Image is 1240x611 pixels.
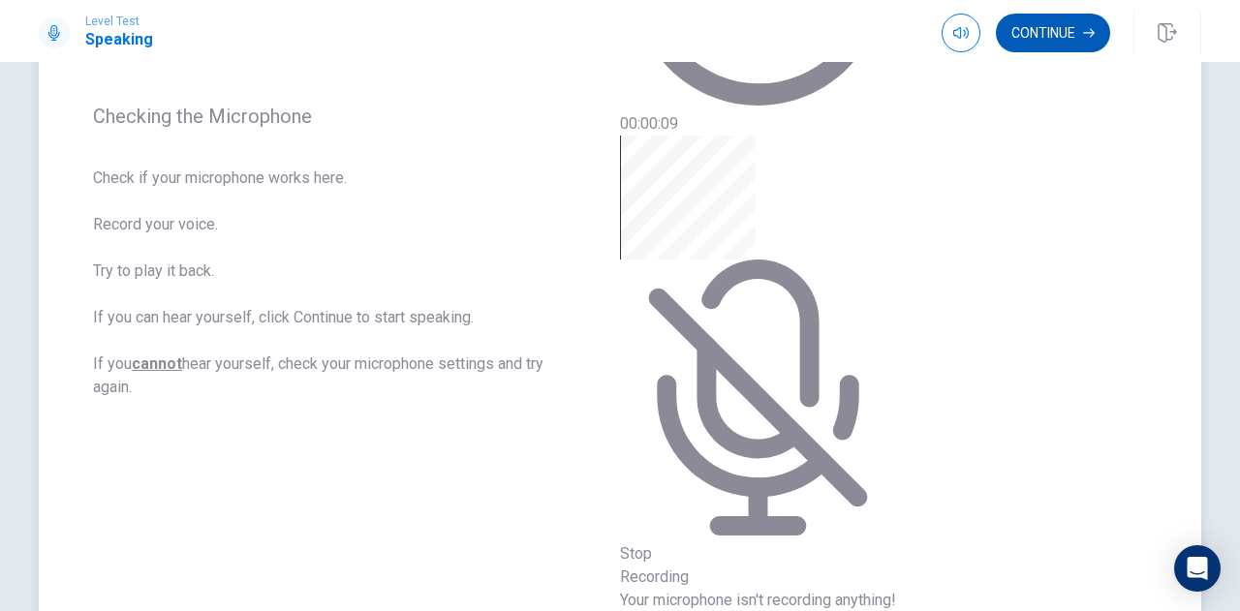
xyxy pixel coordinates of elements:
span: Stop Recording [620,544,689,586]
div: Stop Recording [620,136,896,589]
span: Your microphone isn't recording anything! [620,591,896,609]
div: Open Intercom Messenger [1174,545,1221,592]
span: Level Test [85,15,153,28]
button: Continue [996,14,1110,52]
span: 00:00:09 [620,114,678,133]
span: Check if your microphone works here. Record your voice. Try to play it back. If you can hear your... [93,167,566,399]
u: cannot [132,354,182,373]
h1: Speaking [85,28,153,51]
span: Checking the Microphone [93,105,566,128]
